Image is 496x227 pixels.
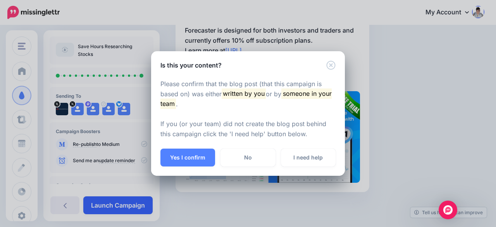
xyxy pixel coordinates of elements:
[281,149,336,166] a: I need help
[160,88,332,109] mark: someone in your team
[220,149,275,166] a: No
[326,61,336,70] button: Close
[160,61,222,70] h5: Is this your content?
[160,149,215,166] button: Yes I confirm
[222,88,266,99] mark: written by you
[439,201,457,219] div: Open Intercom Messenger
[160,79,336,140] p: Please confirm that the blog post (that this campaign is based on) was either or by . If you (or ...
